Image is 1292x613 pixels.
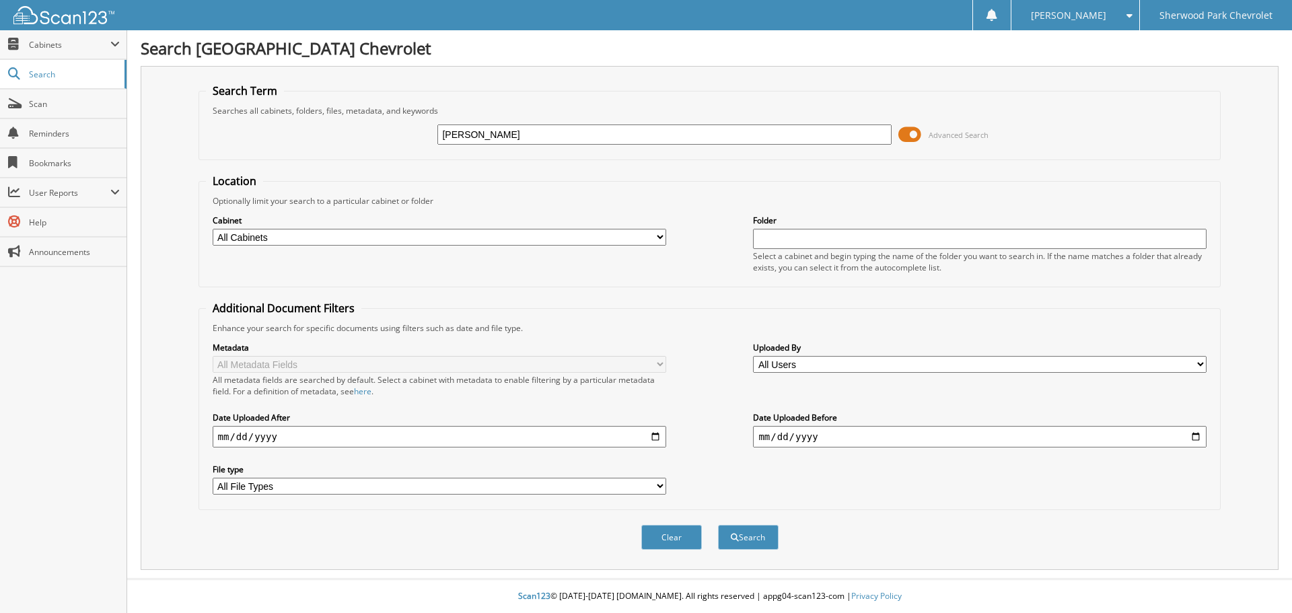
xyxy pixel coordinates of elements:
input: start [213,426,666,447]
h1: Search [GEOGRAPHIC_DATA] Chevrolet [141,37,1279,59]
div: © [DATE]-[DATE] [DOMAIN_NAME]. All rights reserved | appg04-scan123-com | [127,580,1292,613]
span: Reminders [29,128,120,139]
a: Privacy Policy [851,590,902,602]
button: Clear [641,525,702,550]
label: Folder [753,215,1207,226]
span: Advanced Search [929,130,989,140]
span: User Reports [29,187,110,199]
label: File type [213,464,666,475]
legend: Location [206,174,263,188]
label: Uploaded By [753,342,1207,353]
iframe: Chat Widget [1225,548,1292,613]
a: here [354,386,371,397]
span: Scan123 [518,590,550,602]
div: Optionally limit your search to a particular cabinet or folder [206,195,1214,207]
div: Select a cabinet and begin typing the name of the folder you want to search in. If the name match... [753,250,1207,273]
button: Search [718,525,779,550]
div: Enhance your search for specific documents using filters such as date and file type. [206,322,1214,334]
span: Help [29,217,120,228]
input: end [753,426,1207,447]
legend: Additional Document Filters [206,301,361,316]
div: Searches all cabinets, folders, files, metadata, and keywords [206,105,1214,116]
span: Search [29,69,118,80]
span: [PERSON_NAME] [1031,11,1106,20]
span: Cabinets [29,39,110,50]
label: Cabinet [213,215,666,226]
legend: Search Term [206,83,284,98]
img: scan123-logo-white.svg [13,6,114,24]
span: Sherwood Park Chevrolet [1159,11,1272,20]
label: Date Uploaded Before [753,412,1207,423]
span: Scan [29,98,120,110]
div: All metadata fields are searched by default. Select a cabinet with metadata to enable filtering b... [213,374,666,397]
label: Metadata [213,342,666,353]
label: Date Uploaded After [213,412,666,423]
span: Announcements [29,246,120,258]
span: Bookmarks [29,157,120,169]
